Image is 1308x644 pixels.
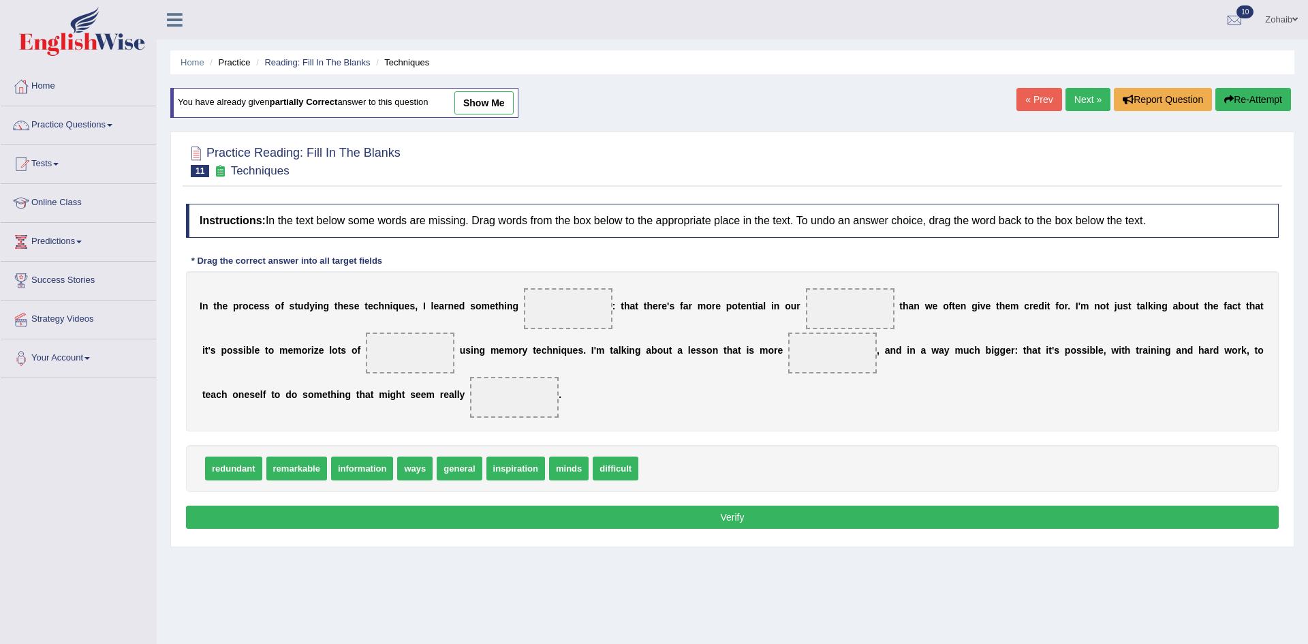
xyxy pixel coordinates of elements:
[249,301,254,311] b: c
[903,301,909,311] b: h
[523,345,528,356] b: y
[231,164,290,177] small: Techniques
[1038,301,1044,311] b: d
[706,301,712,311] b: o
[701,345,706,356] b: s
[726,301,732,311] b: p
[583,345,586,356] b: .
[1052,345,1054,356] b: '
[170,88,518,118] div: You have already given answer to this question
[202,345,205,356] b: i
[319,345,324,356] b: e
[806,288,894,329] span: Drop target
[669,345,672,356] b: t
[1059,301,1065,311] b: o
[899,301,903,311] b: t
[651,345,657,356] b: b
[281,301,284,311] b: f
[431,301,434,311] b: l
[473,345,480,356] b: n
[1123,301,1128,311] b: s
[338,345,341,356] b: t
[186,143,401,177] h2: Practice Reading: Fill In The Blanks
[774,345,777,356] b: r
[512,301,518,311] b: g
[1068,301,1070,311] b: .
[635,301,638,311] b: t
[433,301,439,311] b: e
[1114,88,1212,111] button: Report Question
[243,301,249,311] b: o
[1006,345,1011,356] b: e
[680,301,683,311] b: f
[1260,301,1264,311] b: t
[518,345,522,356] b: r
[661,301,667,311] b: e
[1137,301,1140,311] b: t
[200,301,202,311] b: I
[715,301,721,311] b: e
[974,345,980,356] b: h
[1,184,156,218] a: Online Class
[1016,88,1061,111] a: « Prev
[573,345,578,356] b: e
[1236,5,1253,18] span: 10
[213,301,217,311] b: t
[1054,345,1059,356] b: s
[243,345,246,356] b: i
[1227,301,1232,311] b: a
[1046,345,1048,356] b: i
[536,345,542,356] b: e
[206,56,250,69] li: Practice
[653,301,658,311] b: e
[1100,301,1106,311] b: o
[186,506,1279,529] button: Verify
[996,301,999,311] b: t
[985,301,991,311] b: e
[1065,88,1110,111] a: Next »
[657,345,664,356] b: o
[270,97,338,108] b: partially correct
[476,301,482,311] b: o
[1000,345,1006,356] b: g
[612,301,616,311] b: :
[1095,345,1098,356] b: l
[482,301,490,311] b: m
[459,301,465,311] b: d
[931,345,939,356] b: w
[495,301,499,311] b: t
[454,91,514,114] a: show me
[567,345,573,356] b: u
[1032,345,1038,356] b: a
[1232,301,1238,311] b: c
[741,301,747,311] b: e
[264,57,370,67] a: Reading: Fill In The Blanks
[1,339,156,373] a: Your Account
[768,345,774,356] b: o
[591,345,594,356] b: I
[629,345,635,356] b: n
[952,301,955,311] b: t
[909,301,914,311] b: a
[254,345,260,356] b: e
[955,301,961,311] b: e
[448,301,454,311] b: n
[384,301,390,311] b: n
[343,301,349,311] b: e
[796,301,800,311] b: r
[1145,301,1148,311] b: l
[222,301,228,311] b: e
[991,345,994,356] b: i
[561,345,567,356] b: q
[1196,301,1199,311] b: t
[943,301,949,311] b: o
[329,345,332,356] b: l
[298,301,304,311] b: u
[186,204,1279,238] h4: In the text below some words are missing. Drag words from the box below to the appropriate place ...
[635,345,641,356] b: g
[1153,301,1156,311] b: i
[1070,345,1076,356] b: o
[877,345,879,356] b: ,
[706,345,713,356] b: o
[999,301,1006,311] b: h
